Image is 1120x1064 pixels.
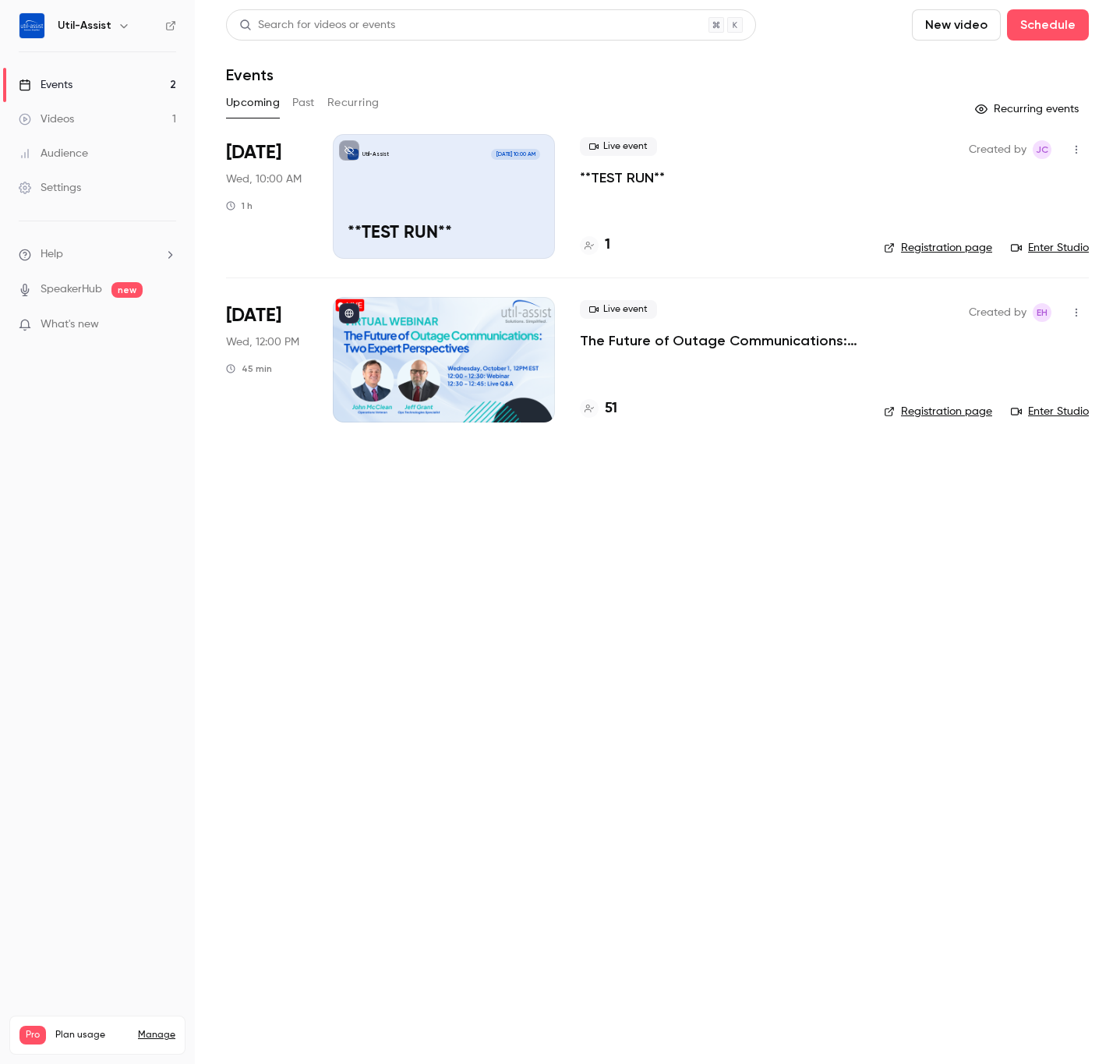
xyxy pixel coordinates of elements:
[580,137,657,156] span: Live event
[292,90,315,115] button: Past
[41,281,102,298] a: SpeakerHub
[1007,9,1089,41] button: Schedule
[580,331,859,350] a: The Future of Outage Communications: Two Expert Perspectives
[912,9,1001,41] button: New video
[226,171,302,187] span: Wed, 10:00 AM
[884,404,992,419] a: Registration page
[1033,303,1051,322] span: Emily Henderson
[226,334,299,350] span: Wed, 12:00 PM
[226,140,281,165] span: [DATE]
[226,297,308,422] div: Oct 1 Wed, 12:00 PM (America/Toronto)
[138,1029,175,1041] a: Manage
[226,65,274,84] h1: Events
[111,282,143,298] span: new
[1037,303,1048,322] span: EH
[580,398,617,419] a: 51
[968,97,1089,122] button: Recurring events
[239,17,395,34] div: Search for videos or events
[19,111,74,127] div: Videos
[226,303,281,328] span: [DATE]
[327,90,380,115] button: Recurring
[1033,140,1051,159] span: Josh C
[605,235,610,256] h4: 1
[226,90,280,115] button: Upcoming
[226,200,253,212] div: 1 h
[19,77,72,93] div: Events
[969,303,1026,322] span: Created by
[580,300,657,319] span: Live event
[226,362,272,375] div: 45 min
[41,246,63,263] span: Help
[41,316,99,333] span: What's new
[1036,140,1048,159] span: JC
[333,134,555,259] a: **TEST RUN**Util-Assist[DATE] 10:00 AM**TEST RUN**
[157,318,176,332] iframe: Noticeable Trigger
[884,240,992,256] a: Registration page
[1011,240,1089,256] a: Enter Studio
[19,1026,46,1045] span: Pro
[969,140,1026,159] span: Created by
[605,398,617,419] h4: 51
[19,146,88,161] div: Audience
[1011,404,1089,419] a: Enter Studio
[226,134,308,259] div: Oct 1 Wed, 10:00 AM (America/New York)
[580,235,610,256] a: 1
[491,149,539,160] span: [DATE] 10:00 AM
[19,180,81,196] div: Settings
[19,246,176,263] li: help-dropdown-opener
[58,18,111,34] h6: Util-Assist
[362,150,389,158] p: Util-Assist
[19,13,44,38] img: Util-Assist
[55,1029,129,1041] span: Plan usage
